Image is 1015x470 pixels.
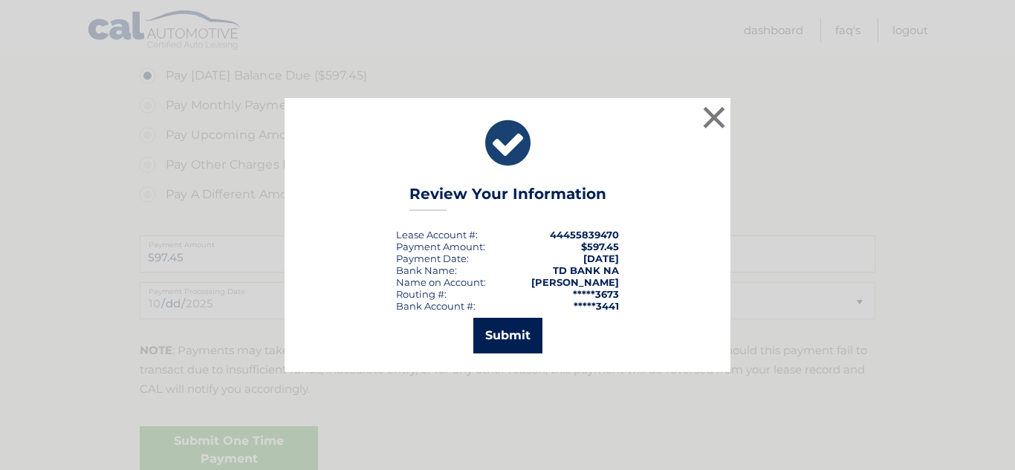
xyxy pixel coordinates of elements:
[581,241,619,252] span: $597.45
[396,252,467,264] span: Payment Date
[473,318,542,353] button: Submit
[396,229,478,241] div: Lease Account #:
[531,276,619,288] strong: [PERSON_NAME]
[409,185,606,211] h3: Review Your Information
[396,288,447,300] div: Routing #:
[699,102,729,132] button: ×
[396,276,486,288] div: Name on Account:
[396,241,485,252] div: Payment Amount:
[550,229,619,241] strong: 44455839470
[396,252,469,264] div: :
[553,264,619,276] strong: TD BANK NA
[396,300,476,312] div: Bank Account #:
[396,264,457,276] div: Bank Name:
[583,252,619,264] span: [DATE]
